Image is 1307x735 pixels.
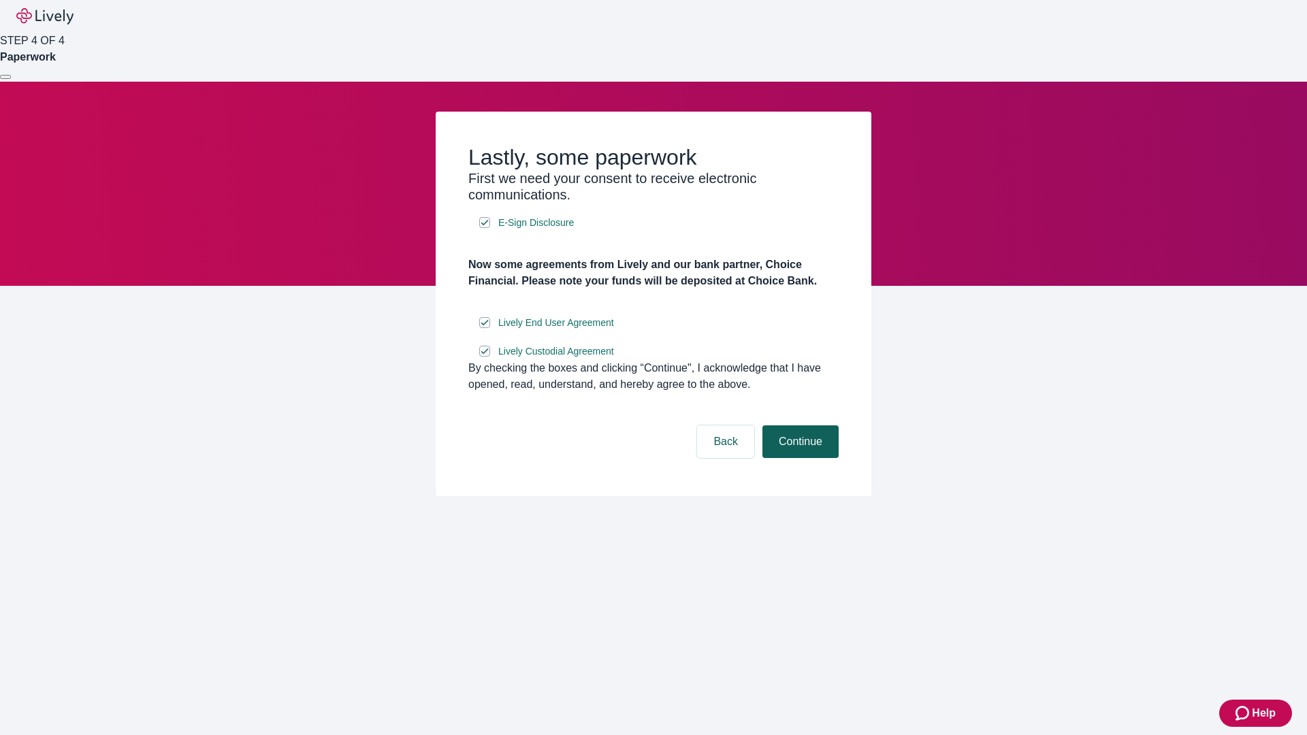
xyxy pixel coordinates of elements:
a: e-sign disclosure document [496,214,577,231]
button: Back [697,425,754,458]
a: e-sign disclosure document [496,314,617,331]
button: Zendesk support iconHelp [1219,700,1292,727]
h3: First we need your consent to receive electronic communications. [468,170,839,203]
span: Lively End User Agreement [498,316,614,330]
button: Continue [762,425,839,458]
span: Lively Custodial Agreement [498,344,614,359]
h2: Lastly, some paperwork [468,144,839,170]
div: By checking the boxes and clicking “Continue", I acknowledge that I have opened, read, understand... [468,360,839,393]
span: E-Sign Disclosure [498,216,574,230]
img: Lively [16,8,74,24]
svg: Zendesk support icon [1236,705,1252,721]
span: Help [1252,705,1276,721]
a: e-sign disclosure document [496,343,617,360]
h4: Now some agreements from Lively and our bank partner, Choice Financial. Please note your funds wi... [468,257,839,289]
